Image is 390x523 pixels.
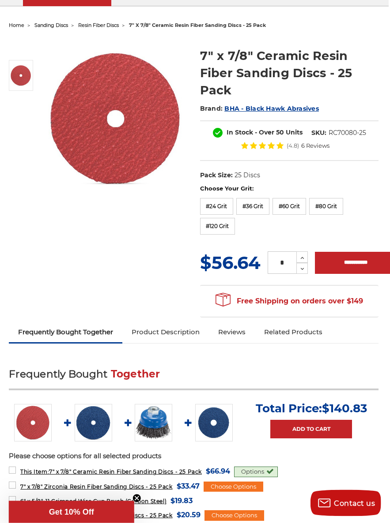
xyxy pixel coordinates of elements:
[204,510,264,521] div: Choose Options
[310,490,381,516] button: Contact us
[200,105,223,112] span: Brand:
[209,322,255,342] a: Reviews
[204,482,263,492] div: Choose Options
[200,171,233,180] dt: Pack Size:
[9,368,107,380] span: Frequently Bought
[224,105,319,112] a: BHA - Black Hawk Abrasives
[49,508,94,516] span: Get 10% Off
[177,509,201,521] span: $20.59
[255,128,274,136] span: - Over
[227,128,253,136] span: In Stock
[78,22,119,28] a: resin fiber discs
[177,480,200,492] span: $33.47
[329,128,366,138] dd: RC70080-25
[301,143,329,149] span: 6 Reviews
[200,252,261,273] span: $56.64
[20,468,202,475] span: 7" x 7/8" Ceramic Resin Fiber Sanding Discs - 25 Pack
[216,292,363,310] span: Free Shipping on orders over $149
[20,498,167,504] span: 6" x 5/8"-11 Crimped Wire Cup Brush (Carbon Steel)
[14,404,52,441] img: 7 inch ceramic resin fiber disc
[334,499,375,508] span: Contact us
[9,322,122,342] a: Frequently Bought Together
[129,22,266,28] span: 7" x 7/8" ceramic resin fiber sanding discs - 25 pack
[9,501,134,523] div: Get 10% OffClose teaser
[255,322,332,342] a: Related Products
[276,128,284,136] span: 50
[20,468,49,475] strong: This Item:
[286,128,303,136] span: Units
[206,465,230,477] span: $66.94
[111,368,160,380] span: Together
[235,171,260,180] dd: 25 Discs
[170,495,193,507] span: $19.83
[9,22,24,28] a: home
[270,420,352,438] a: Add to Cart
[256,401,367,415] p: Total Price:
[34,22,68,28] a: sanding discs
[287,143,299,149] span: (4.8)
[311,128,326,138] dt: SKU:
[20,483,172,490] span: 7" x 7/8" Zirconia Resin Fiber Sanding Discs - 25 Pack
[133,494,141,503] button: Close teaser
[10,64,32,86] img: 7 inch ceramic resin fiber disc
[322,401,367,415] span: $140.83
[9,451,379,461] p: Please choose options for all selected products
[234,467,278,477] div: Options
[200,47,379,99] h1: 7" x 7/8" Ceramic Resin Fiber Sanding Discs - 25 Pack
[122,322,209,342] a: Product Description
[200,184,379,193] label: Choose Your Grit:
[44,47,188,191] img: 7 inch ceramic resin fiber disc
